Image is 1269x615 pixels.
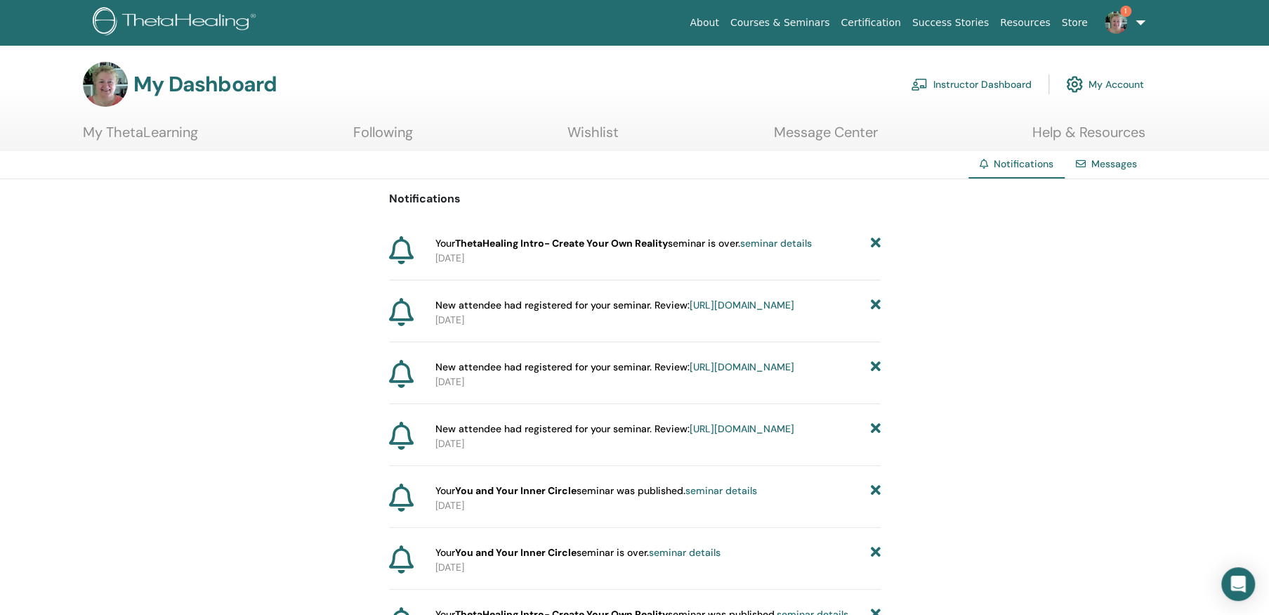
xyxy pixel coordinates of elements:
p: [DATE] [435,313,881,328]
img: cog.svg [1066,72,1083,96]
p: [DATE] [435,436,881,451]
span: 1 [1120,6,1131,17]
span: New attendee had registered for your seminar. Review: [435,422,794,436]
a: seminar details [685,484,757,497]
a: [URL][DOMAIN_NAME] [690,299,794,311]
a: Message Center [774,124,878,151]
img: default.png [83,62,128,107]
a: Success Stories [907,10,994,36]
a: Help & Resources [1032,124,1145,151]
span: Notifications [994,157,1053,170]
a: seminar details [740,237,812,250]
a: [URL][DOMAIN_NAME] [690,422,794,435]
p: [DATE] [435,560,881,575]
span: Your seminar is over. [435,545,721,560]
a: Wishlist [567,124,619,151]
p: Notifications [389,190,881,207]
img: default.png [1105,11,1127,34]
a: Instructor Dashboard [911,69,1032,100]
p: [DATE] [435,375,881,389]
div: Open Intercom Messenger [1221,567,1255,601]
img: chalkboard-teacher.svg [911,78,928,91]
a: Certification [835,10,906,36]
a: Store [1056,10,1093,36]
a: My ThetaLearning [83,124,198,151]
h3: My Dashboard [133,72,277,97]
a: seminar details [649,546,721,559]
strong: You and Your Inner Circle [455,546,577,559]
a: Courses & Seminars [725,10,836,36]
span: New attendee had registered for your seminar. Review: [435,360,794,375]
p: [DATE] [435,498,881,513]
span: Your seminar is over. [435,236,812,251]
img: logo.png [93,7,261,39]
span: New attendee had registered for your seminar. Review: [435,298,794,313]
a: [URL][DOMAIN_NAME] [690,361,794,373]
a: Messages [1091,157,1137,170]
a: About [684,10,724,36]
span: Your seminar was published. [435,484,757,498]
a: Following [353,124,413,151]
p: [DATE] [435,251,881,266]
strong: You and Your Inner Circle [455,484,577,497]
a: My Account [1066,69,1144,100]
strong: ThetaHealing Intro- Create Your Own Reality [455,237,668,250]
a: Resources [994,10,1056,36]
